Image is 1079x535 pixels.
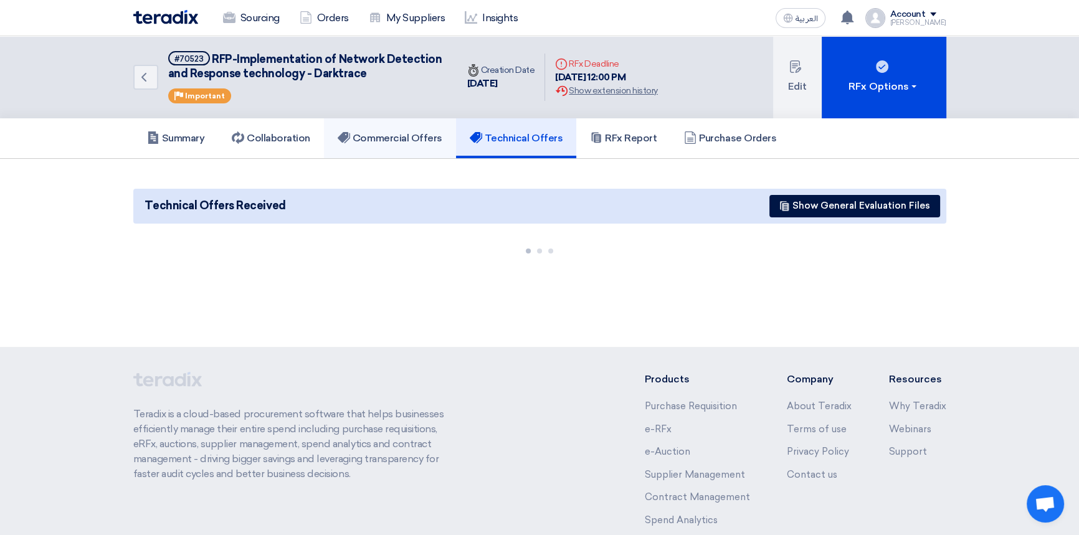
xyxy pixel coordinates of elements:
[133,118,219,158] a: Summary
[670,118,790,158] a: Purchase Orders
[787,424,847,435] a: Terms of use
[147,132,205,144] h5: Summary
[290,4,359,32] a: Orders
[889,400,946,412] a: Why Teradix
[470,132,563,144] h5: Technical Offers
[168,52,442,80] span: RFP-Implementation of Network Detection and Response technology - Darktrace
[684,132,776,144] h5: Purchase Orders
[889,424,931,435] a: Webinars
[576,118,670,158] a: RFx Report
[644,446,690,457] a: e-Auction
[555,57,657,70] div: RFx Deadline
[644,491,749,503] a: Contract Management
[232,132,310,144] h5: Collaboration
[889,372,946,387] li: Resources
[359,4,455,32] a: My Suppliers
[185,92,225,100] span: Important
[467,64,535,77] div: Creation Date
[174,55,204,63] div: #70523
[145,197,286,214] span: Technical Offers Received
[787,469,837,480] a: Contact us
[456,118,576,158] a: Technical Offers
[324,118,456,158] a: Commercial Offers
[773,36,822,118] button: Edit
[865,8,885,28] img: profile_test.png
[644,400,736,412] a: Purchase Requisition
[890,19,946,26] div: [PERSON_NAME]
[218,118,324,158] a: Collaboration
[168,51,442,82] h5: RFP-Implementation of Network Detection and Response technology - Darktrace
[555,84,657,97] div: Show extension history
[787,400,852,412] a: About Teradix
[822,36,946,118] button: RFx Options
[644,469,744,480] a: Supplier Management
[644,424,671,435] a: e-RFx
[787,446,849,457] a: Privacy Policy
[848,79,919,94] div: RFx Options
[555,70,657,85] div: [DATE] 12:00 PM
[133,10,198,24] img: Teradix logo
[769,195,940,217] button: Show General Evaluation Files
[467,77,535,91] div: [DATE]
[338,132,442,144] h5: Commercial Offers
[889,446,927,457] a: Support
[590,132,657,144] h5: RFx Report
[455,4,528,32] a: Insights
[890,9,926,20] div: Account
[1027,485,1064,523] a: Open chat
[796,14,818,23] span: العربية
[213,4,290,32] a: Sourcing
[644,514,717,526] a: Spend Analytics
[644,372,749,387] li: Products
[787,372,852,387] li: Company
[133,407,459,481] p: Teradix is a cloud-based procurement software that helps businesses efficiently manage their enti...
[776,8,825,28] button: العربية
